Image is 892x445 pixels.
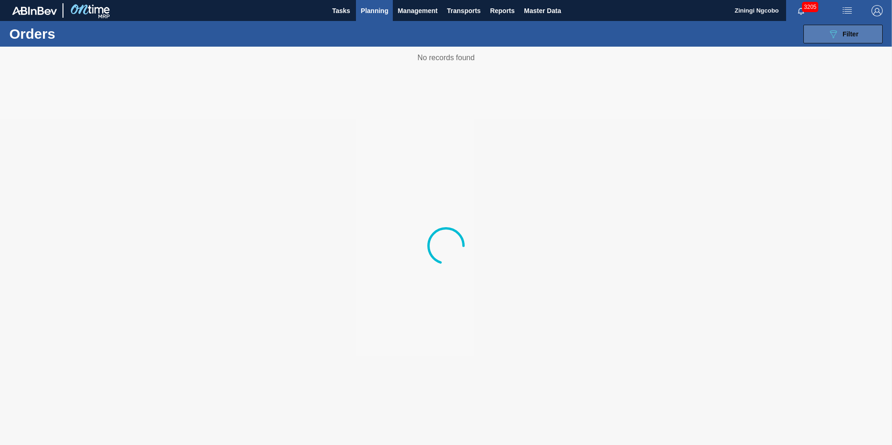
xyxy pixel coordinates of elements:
[490,5,515,16] span: Reports
[842,5,853,16] img: userActions
[843,30,858,38] span: Filter
[786,4,816,17] button: Notifications
[803,25,883,43] button: Filter
[9,28,149,39] h1: Orders
[871,5,883,16] img: Logout
[447,5,481,16] span: Transports
[397,5,438,16] span: Management
[361,5,388,16] span: Planning
[802,2,818,12] span: 3205
[12,7,57,15] img: TNhmsLtSVTkK8tSr43FrP2fwEKptu5GPRR3wAAAABJRU5ErkJggg==
[524,5,561,16] span: Master Data
[331,5,351,16] span: Tasks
